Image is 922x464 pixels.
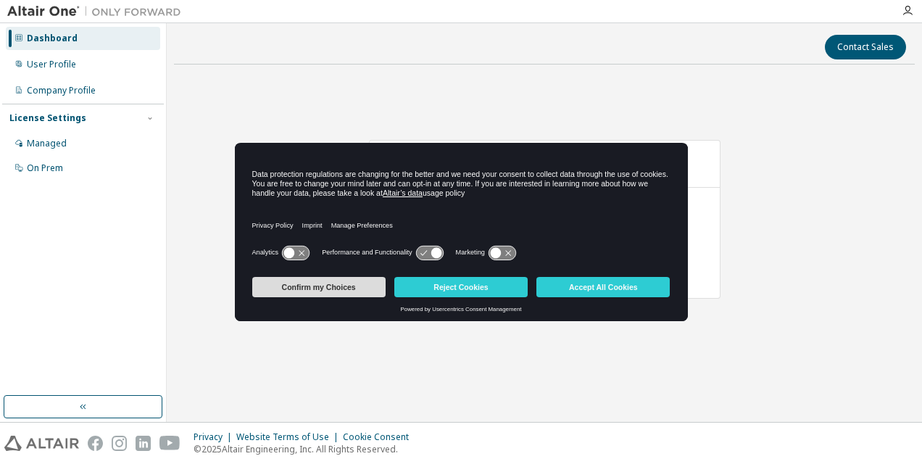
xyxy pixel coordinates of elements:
img: facebook.svg [88,436,103,451]
div: On Prem [27,162,63,174]
div: Cookie Consent [343,431,418,443]
img: youtube.svg [159,436,180,451]
img: instagram.svg [112,436,127,451]
div: Privacy [194,431,236,443]
div: License Settings [9,112,86,124]
div: Managed [27,138,67,149]
img: Altair One [7,4,188,19]
div: Dashboard [27,33,78,44]
button: Contact Sales [825,35,906,59]
div: User Profile [27,59,76,70]
div: Website Terms of Use [236,431,343,443]
img: linkedin.svg [136,436,151,451]
div: Company Profile [27,85,96,96]
img: altair_logo.svg [4,436,79,451]
p: © 2025 Altair Engineering, Inc. All Rights Reserved. [194,443,418,455]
